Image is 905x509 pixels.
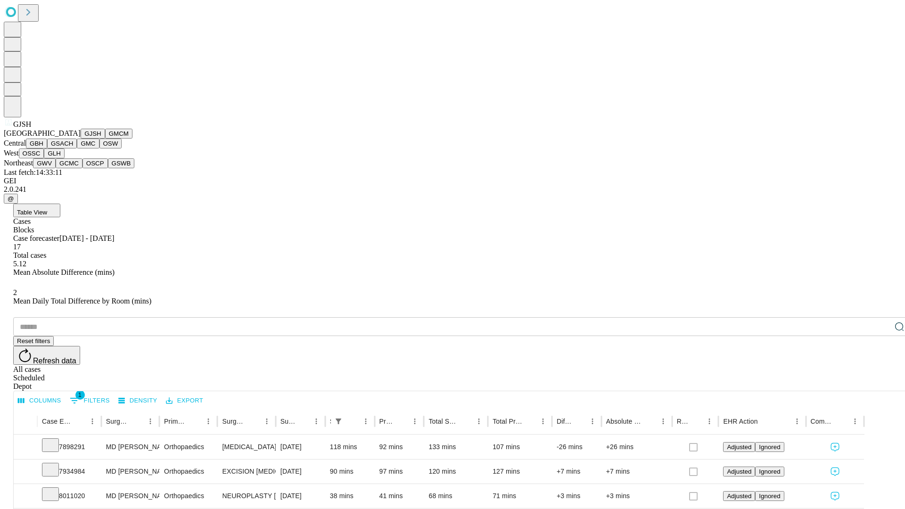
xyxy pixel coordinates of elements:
div: Surgeon Name [106,418,130,425]
button: Menu [260,415,273,428]
button: Sort [573,415,586,428]
button: Expand [18,464,33,480]
div: 7934984 [42,460,97,484]
button: Select columns [16,394,64,408]
span: 2 [13,288,17,296]
button: Reset filters [13,336,54,346]
button: Menu [586,415,599,428]
div: Orthopaedics [164,484,213,508]
span: Reset filters [17,337,50,345]
div: 41 mins [379,484,420,508]
button: Expand [18,488,33,505]
div: Primary Service [164,418,188,425]
button: Expand [18,439,33,456]
div: Resolved in EHR [677,418,689,425]
span: GJSH [13,120,31,128]
button: Sort [247,415,260,428]
button: GCMC [56,158,82,168]
span: Last fetch: 14:33:11 [4,168,62,176]
div: 127 mins [493,460,547,484]
button: Menu [703,415,716,428]
button: Sort [189,415,202,428]
div: 133 mins [428,435,483,459]
button: Sort [346,415,359,428]
div: 7898291 [42,435,97,459]
span: Mean Daily Total Difference by Room (mins) [13,297,151,305]
span: Ignored [759,443,780,451]
span: 17 [13,243,21,251]
button: GMCM [105,129,132,139]
button: Menu [144,415,157,428]
div: +3 mins [606,484,667,508]
div: -26 mins [557,435,597,459]
button: Sort [296,415,310,428]
button: Sort [523,415,536,428]
button: Ignored [755,442,784,452]
div: Surgery Date [280,418,296,425]
button: Sort [395,415,408,428]
span: Central [4,139,26,147]
div: Predicted In Room Duration [379,418,395,425]
div: Case Epic Id [42,418,72,425]
button: Sort [759,415,772,428]
button: Menu [359,415,372,428]
div: 120 mins [428,460,483,484]
span: Ignored [759,493,780,500]
button: GLH [44,148,64,158]
button: Table View [13,204,60,217]
span: Ignored [759,468,780,475]
button: Menu [657,415,670,428]
div: GEI [4,177,901,185]
div: Total Scheduled Duration [428,418,458,425]
button: OSSC [19,148,44,158]
button: Show filters [67,393,112,408]
div: MD [PERSON_NAME] [PERSON_NAME] [106,484,155,508]
button: Menu [408,415,421,428]
button: Menu [790,415,804,428]
button: Sort [131,415,144,428]
button: Density [116,394,160,408]
span: Table View [17,209,47,216]
div: [MEDICAL_DATA] MEDIAL AND LATERAL MENISCECTOMY [222,435,271,459]
button: GSWB [108,158,135,168]
div: 68 mins [428,484,483,508]
div: Scheduled In Room Duration [330,418,331,425]
span: 5.12 [13,260,26,268]
button: OSCP [82,158,108,168]
div: Comments [811,418,834,425]
span: @ [8,195,14,202]
div: +7 mins [606,460,667,484]
button: Adjusted [723,467,755,476]
span: [DATE] - [DATE] [59,234,114,242]
button: GMC [77,139,99,148]
div: 2.0.241 [4,185,901,194]
div: [DATE] [280,484,321,508]
div: 97 mins [379,460,420,484]
button: Export [164,394,206,408]
div: [DATE] [280,460,321,484]
button: @ [4,194,18,204]
span: Total cases [13,251,46,259]
div: Surgery Name [222,418,246,425]
button: Show filters [332,415,345,428]
button: Refresh data [13,346,80,365]
div: 8011020 [42,484,97,508]
div: MD [PERSON_NAME] [PERSON_NAME] [106,435,155,459]
div: 92 mins [379,435,420,459]
span: Adjusted [727,493,751,500]
button: Menu [472,415,485,428]
button: Sort [459,415,472,428]
button: GBH [26,139,47,148]
div: Orthopaedics [164,460,213,484]
div: +3 mins [557,484,597,508]
button: GJSH [81,129,105,139]
div: MD [PERSON_NAME] [PERSON_NAME] [106,460,155,484]
button: Sort [643,415,657,428]
button: Menu [202,415,215,428]
button: Sort [73,415,86,428]
button: Menu [536,415,550,428]
button: GWV [33,158,56,168]
div: [DATE] [280,435,321,459]
div: +26 mins [606,435,667,459]
div: +7 mins [557,460,597,484]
